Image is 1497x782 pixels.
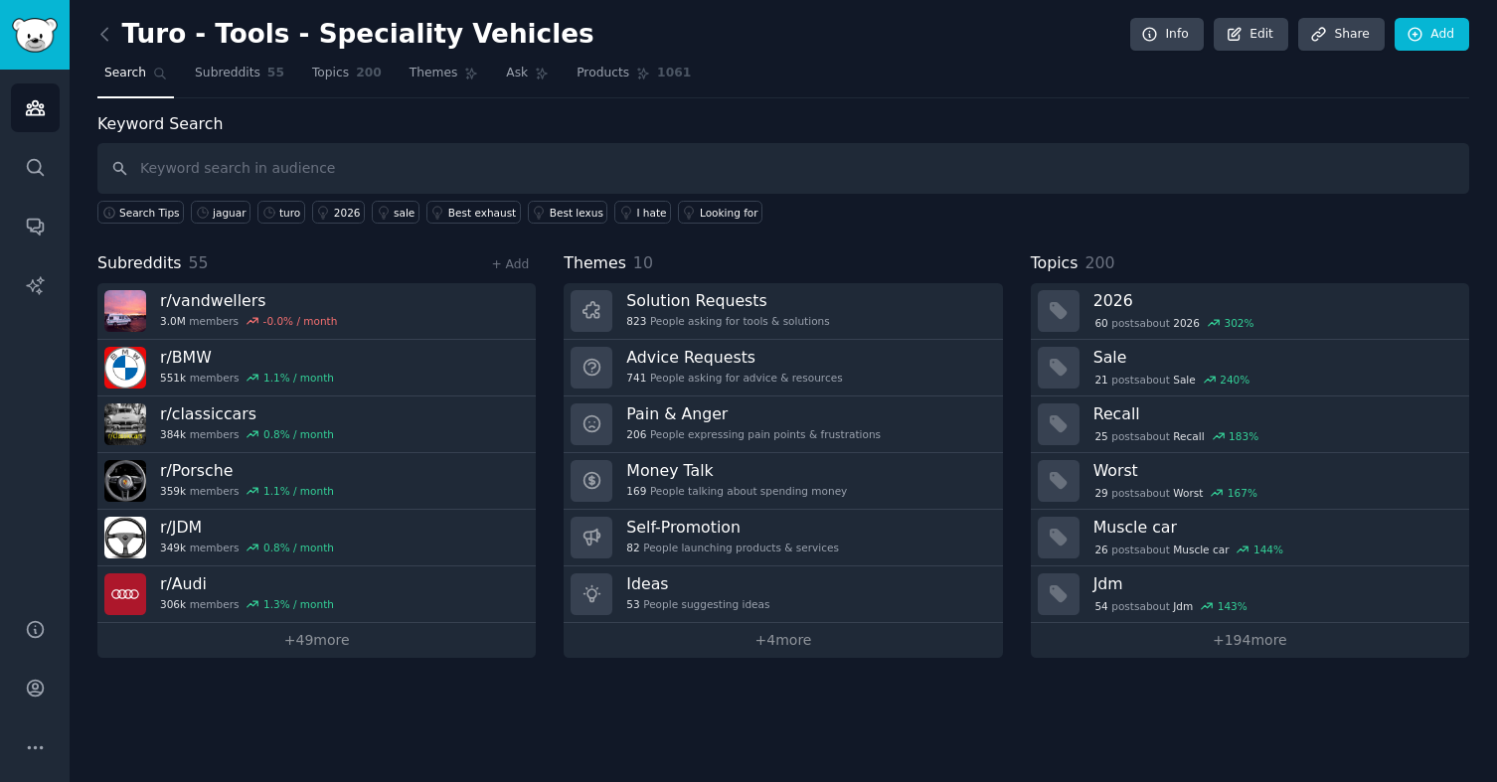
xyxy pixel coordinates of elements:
[1173,316,1200,330] span: 2026
[626,484,847,498] div: People talking about spending money
[626,371,842,385] div: People asking for advice & resources
[160,427,186,441] span: 384k
[403,58,486,98] a: Themes
[636,206,666,220] div: I hate
[160,541,186,554] span: 349k
[448,206,516,220] div: Best exhaust
[160,541,334,554] div: members
[626,541,639,554] span: 82
[1173,543,1229,556] span: Muscle car
[1093,517,1455,538] h3: Muscle car
[394,206,415,220] div: sale
[1094,316,1107,330] span: 60
[1031,453,1469,510] a: Worst29postsaboutWorst167%
[1253,543,1283,556] div: 144 %
[160,573,334,594] h3: r/ Audi
[614,201,671,224] a: I hate
[195,65,260,82] span: Subreddits
[1228,486,1257,500] div: 167 %
[678,201,762,224] a: Looking for
[213,206,246,220] div: jaguar
[97,201,184,224] button: Search Tips
[160,403,334,424] h3: r/ classiccars
[1173,486,1203,500] span: Worst
[626,541,839,554] div: People launching products & services
[657,65,691,82] span: 1061
[626,597,639,611] span: 53
[1093,541,1285,558] div: post s about
[1094,486,1107,500] span: 29
[160,597,186,611] span: 306k
[1173,599,1193,613] span: Jdm
[188,58,291,98] a: Subreddits55
[119,206,180,220] span: Search Tips
[160,314,337,328] div: members
[626,597,769,611] div: People suggesting ideas
[97,114,223,133] label: Keyword Search
[528,201,608,224] a: Best lexus
[1218,599,1247,613] div: 143 %
[1031,283,1469,340] a: 202660postsabout2026302%
[564,283,1002,340] a: Solution Requests823People asking for tools & solutions
[104,573,146,615] img: Audi
[104,65,146,82] span: Search
[263,427,334,441] div: 0.8 % / month
[1395,18,1469,52] a: Add
[491,257,529,271] a: + Add
[160,371,334,385] div: members
[499,58,556,98] a: Ask
[506,65,528,82] span: Ask
[626,371,646,385] span: 741
[626,347,842,368] h3: Advice Requests
[263,371,334,385] div: 1.1 % / month
[1229,429,1258,443] div: 183 %
[356,65,382,82] span: 200
[372,201,419,224] a: sale
[1093,347,1455,368] h3: Sale
[312,65,349,82] span: Topics
[1298,18,1384,52] a: Share
[160,371,186,385] span: 551k
[564,340,1002,396] a: Advice Requests741People asking for advice & resources
[160,484,334,498] div: members
[1031,340,1469,396] a: Sale21postsaboutSale240%
[160,347,334,368] h3: r/ BMW
[1224,316,1253,330] div: 302 %
[160,597,334,611] div: members
[1084,253,1114,272] span: 200
[626,517,839,538] h3: Self-Promotion
[312,201,365,224] a: 2026
[1031,251,1079,276] span: Topics
[1031,623,1469,658] a: +194more
[700,206,758,220] div: Looking for
[97,396,536,453] a: r/classiccars384kmembers0.8% / month
[1173,429,1204,443] span: Recall
[104,403,146,445] img: classiccars
[1031,510,1469,566] a: Muscle car26postsaboutMuscle car144%
[263,597,334,611] div: 1.3 % / month
[1031,396,1469,453] a: Recall25postsaboutRecall183%
[626,403,881,424] h3: Pain & Anger
[1094,543,1107,556] span: 26
[564,623,1002,658] a: +4more
[1130,18,1204,52] a: Info
[626,460,847,481] h3: Money Talk
[160,427,334,441] div: members
[1214,18,1288,52] a: Edit
[1093,484,1259,502] div: post s about
[160,517,334,538] h3: r/ JDM
[160,290,337,311] h3: r/ vandwellers
[104,347,146,389] img: BMW
[263,541,334,554] div: 0.8 % / month
[1093,403,1455,424] h3: Recall
[104,460,146,502] img: Porsche
[570,58,698,98] a: Products1061
[97,283,536,340] a: r/vandwellers3.0Mmembers-0.0% / month
[257,201,305,224] a: turo
[626,290,829,311] h3: Solution Requests
[564,453,1002,510] a: Money Talk169People talking about spending money
[1093,573,1455,594] h3: Jdm
[97,510,536,566] a: r/JDM349kmembers0.8% / month
[97,566,536,623] a: r/Audi306kmembers1.3% / month
[1094,599,1107,613] span: 54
